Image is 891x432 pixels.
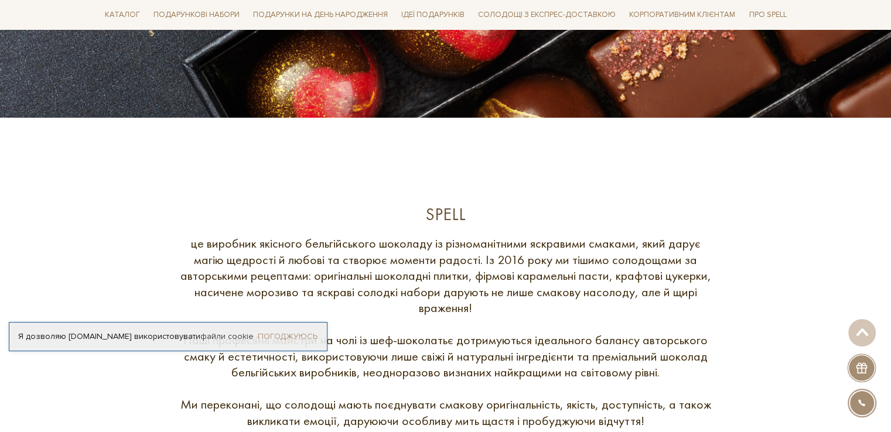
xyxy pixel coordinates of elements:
a: Ідеї подарунків [397,6,469,24]
div: Spell [176,203,715,226]
a: Каталог [100,6,145,24]
a: файли cookie [200,331,254,341]
a: Погоджуюсь [258,331,318,342]
div: Я дозволяю [DOMAIN_NAME] використовувати [9,331,327,342]
a: Корпоративним клієнтам [624,6,740,24]
a: Подарункові набори [149,6,244,24]
a: Подарунки на День народження [248,6,392,24]
a: Про Spell [744,6,791,24]
a: Солодощі з експрес-доставкою [473,5,620,25]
